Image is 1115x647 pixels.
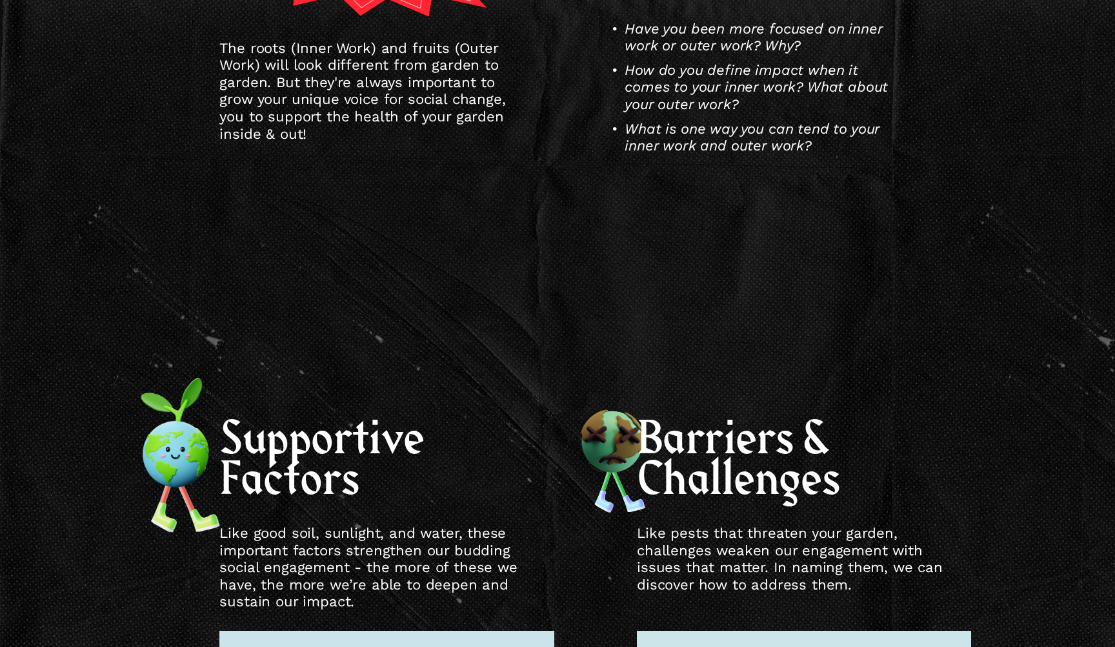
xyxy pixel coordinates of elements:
[637,418,858,500] h1: Barriers & Challenges
[219,39,516,142] p: The roots (Inner Work) and fruits (Outer Work) will look different from garden to garden. But the...
[625,120,884,154] em: What is one way you can tend to your inner work and outer work?
[637,524,971,593] p: Like pests that threaten your garden, challenges weaken our engagement with issues that matter. I...
[219,418,440,500] h1: Supportive Factors
[625,61,892,112] em: How do you define impact when it comes to your inner work? What about your outer work?
[625,20,887,54] em: Have you been more focused on inner work or outer work? Why?
[219,524,554,610] p: Like good soil, sunlight, and water, these important factors strengthen our budding social engage...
